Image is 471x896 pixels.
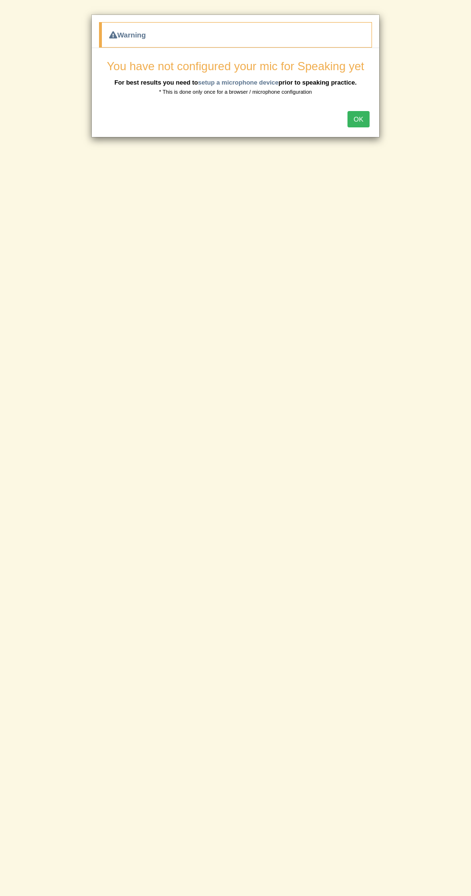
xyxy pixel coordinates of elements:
[198,79,279,86] a: setup a microphone device
[99,22,372,48] div: Warning
[347,111,370,127] button: OK
[107,60,364,73] span: You have not configured your mic for Speaking yet
[159,89,312,95] small: * This is done only once for a browser / microphone configuration
[114,79,357,86] b: For best results you need to prior to speaking practice.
